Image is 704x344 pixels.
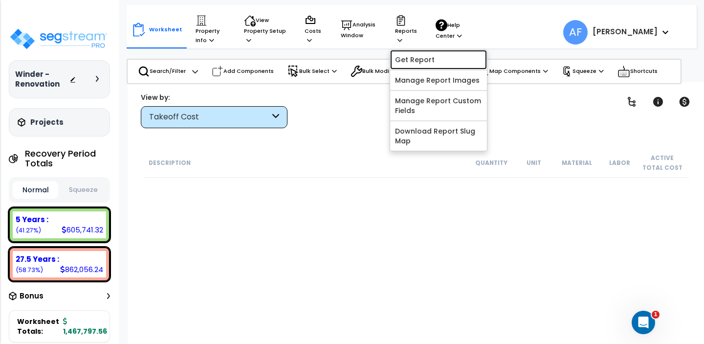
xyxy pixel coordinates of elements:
p: Shortcuts [617,65,658,78]
p: Add Components [212,66,274,77]
b: 1,467,797.56 [63,317,107,336]
p: Bulk Modify [351,66,402,77]
span: 1 [652,311,660,319]
small: (41.27%) [16,226,41,234]
iframe: Intercom live chat [632,311,655,334]
h3: Projects [30,117,64,127]
b: 5 Years : [16,214,48,225]
p: Worksheet [149,25,182,34]
div: Add Components [206,61,279,82]
div: View by: [141,92,287,102]
p: Map Components [478,66,548,77]
div: 862,056.24 [60,264,103,275]
a: Get Report [390,50,487,69]
p: Squeeze [562,66,604,77]
p: View Property Setup [244,15,286,45]
b: 27.5 Years : [16,254,59,264]
small: Labor [609,159,630,167]
div: Shortcuts [612,60,663,83]
div: 605,741.32 [62,225,103,235]
p: Costs [305,15,322,45]
h3: Bonus [20,292,44,300]
button: Normal [13,181,58,199]
p: Bulk Select [287,66,337,77]
small: Material [562,159,592,167]
a: Manage Report Custom Fields [390,91,487,120]
p: Help Center [436,19,463,41]
p: Analysis Window [341,19,376,40]
p: Reports [395,15,417,45]
b: [PERSON_NAME] [593,26,658,37]
img: logo_pro_r.png [9,27,108,50]
p: Search/Filter [138,66,186,77]
small: Active Total Cost [642,154,682,172]
h3: Winder - Renovation [15,69,69,89]
span: Worksheet Totals: [17,317,59,336]
a: Download Report Slug Map [390,121,487,151]
small: Unit [527,159,541,167]
p: Property Info [196,15,225,45]
div: Takeoff Cost [149,112,270,123]
button: Squeeze [61,182,106,199]
small: Description [149,159,191,167]
small: (58.73%) [16,266,43,274]
a: Manage Report Images [390,70,487,90]
small: Quantity [475,159,507,167]
span: AF [563,20,588,45]
h4: Recovery Period Totals [25,149,110,168]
